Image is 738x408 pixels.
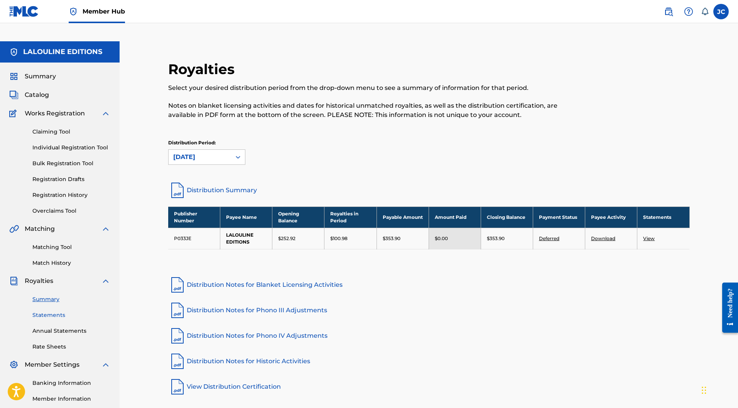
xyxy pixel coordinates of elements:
[713,4,729,19] div: User Menu
[168,276,187,294] img: pdf
[101,109,110,118] img: expand
[9,6,39,17] img: MLC Logo
[32,295,110,303] a: Summary
[220,207,272,228] th: Payee Name
[9,90,49,100] a: CatalogCatalog
[272,207,324,228] th: Opening Balance
[25,276,53,286] span: Royalties
[539,235,559,241] a: Deferred
[9,224,19,234] img: Matching
[32,175,110,183] a: Registration Drafts
[101,224,110,234] img: expand
[25,109,85,118] span: Works Registration
[168,327,690,345] a: Distribution Notes for Phono IV Adjustments
[9,72,19,81] img: Summary
[684,7,693,16] img: help
[324,207,377,228] th: Royalties in Period
[168,352,690,371] a: Distribution Notes for Historic Activities
[23,47,102,56] h5: LALOULINE EDITIONS
[101,360,110,369] img: expand
[173,152,226,162] div: [DATE]
[9,276,19,286] img: Royalties
[25,224,55,234] span: Matching
[168,101,570,120] p: Notes on blanket licensing activities and dates for historical unmatched royalties, as well as th...
[377,207,429,228] th: Payable Amount
[168,207,220,228] th: Publisher Number
[168,83,570,93] p: Select your desired distribution period from the drop-down menu to see a summary of information f...
[168,61,238,78] h2: Royalties
[278,235,296,242] p: $252.92
[383,235,400,242] p: $353.90
[702,379,706,402] div: Glisser
[9,47,19,57] img: Accounts
[168,181,187,200] img: distribution-summary-pdf
[168,352,187,371] img: pdf
[637,207,689,228] th: Statements
[32,395,110,403] a: Member Information
[32,144,110,152] a: Individual Registration Tool
[101,276,110,286] img: expand
[716,276,738,339] iframe: Resource Center
[168,378,690,396] a: View Distribution Certification
[429,207,481,228] th: Amount Paid
[32,191,110,199] a: Registration History
[32,207,110,215] a: Overclaims Tool
[168,301,187,320] img: pdf
[9,72,56,81] a: SummarySummary
[25,72,56,81] span: Summary
[25,90,49,100] span: Catalog
[168,276,690,294] a: Distribution Notes for Blanket Licensing Activities
[69,7,78,16] img: Top Rightsholder
[32,243,110,251] a: Matching Tool
[9,90,19,100] img: Catalog
[168,378,187,396] img: pdf
[9,360,19,369] img: Member Settings
[699,371,738,408] div: Widget de chat
[481,207,533,228] th: Closing Balance
[32,343,110,351] a: Rate Sheets
[591,235,615,241] a: Download
[83,7,125,16] span: Member Hub
[681,4,696,19] div: Help
[701,8,709,15] div: Notifications
[220,228,272,249] td: LALOULINE EDITIONS
[168,181,690,200] a: Distribution Summary
[32,379,110,387] a: Banking Information
[168,139,245,146] p: Distribution Period:
[32,259,110,267] a: Match History
[533,207,585,228] th: Payment Status
[32,311,110,319] a: Statements
[25,360,79,369] span: Member Settings
[661,4,676,19] a: Public Search
[168,327,187,345] img: pdf
[435,235,448,242] p: $0.00
[9,109,19,118] img: Works Registration
[643,235,655,241] a: View
[32,159,110,168] a: Bulk Registration Tool
[664,7,673,16] img: search
[487,235,505,242] p: $353.90
[585,207,637,228] th: Payee Activity
[168,301,690,320] a: Distribution Notes for Phono III Adjustments
[699,371,738,408] iframe: Chat Widget
[330,235,348,242] p: $100.98
[32,128,110,136] a: Claiming Tool
[168,228,220,249] td: P033JE
[32,327,110,335] a: Annual Statements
